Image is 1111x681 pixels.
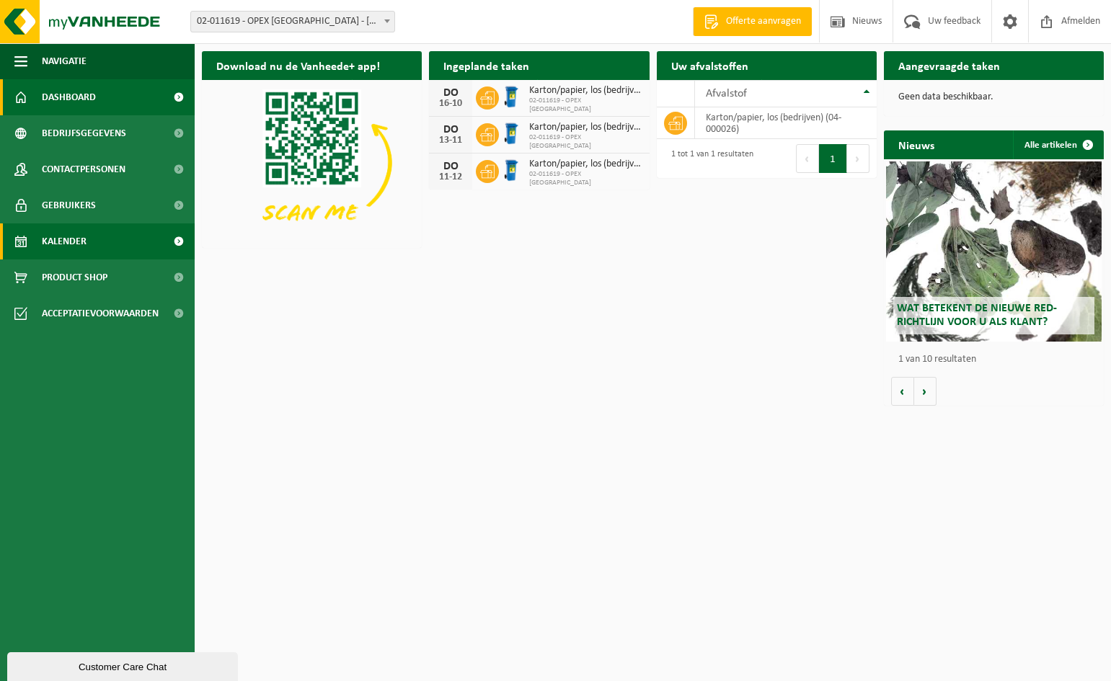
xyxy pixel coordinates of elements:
span: 02-011619 - OPEX ANTWERP - ANTWERPEN [190,11,395,32]
span: Offerte aanvragen [722,14,805,29]
div: DO [436,124,465,135]
img: WB-0240-HPE-BE-01 [499,84,523,109]
h2: Ingeplande taken [429,51,544,79]
p: Geen data beschikbaar. [898,92,1089,102]
button: 1 [819,144,847,173]
span: Karton/papier, los (bedrijven) [529,85,642,97]
div: 13-11 [436,135,465,146]
p: 1 van 10 resultaten [898,355,1097,365]
a: Offerte aanvragen [693,7,812,36]
span: 02-011619 - OPEX [GEOGRAPHIC_DATA] [529,133,642,151]
iframe: chat widget [7,649,241,681]
span: Product Shop [42,259,107,295]
div: DO [436,161,465,172]
span: Contactpersonen [42,151,125,187]
h2: Aangevraagde taken [884,51,1014,79]
span: Wat betekent de nieuwe RED-richtlijn voor u als klant? [897,303,1057,328]
span: Bedrijfsgegevens [42,115,126,151]
h2: Nieuws [884,130,949,159]
a: Wat betekent de nieuwe RED-richtlijn voor u als klant? [886,161,1102,342]
h2: Uw afvalstoffen [657,51,763,79]
img: WB-0240-HPE-BE-01 [499,121,523,146]
button: Volgende [914,377,937,406]
span: Gebruikers [42,187,96,223]
span: Karton/papier, los (bedrijven) [529,122,642,133]
h2: Download nu de Vanheede+ app! [202,51,394,79]
span: 02-011619 - OPEX [GEOGRAPHIC_DATA] [529,170,642,187]
button: Previous [796,144,819,173]
div: 1 tot 1 van 1 resultaten [664,143,753,174]
span: Navigatie [42,43,87,79]
button: Vorige [891,377,914,406]
a: Alle artikelen [1013,130,1102,159]
div: 11-12 [436,172,465,182]
span: Afvalstof [706,88,747,99]
span: Kalender [42,223,87,259]
button: Next [847,144,869,173]
span: Karton/papier, los (bedrijven) [529,159,642,170]
span: 02-011619 - OPEX ANTWERP - ANTWERPEN [191,12,394,32]
div: 16-10 [436,99,465,109]
img: WB-0240-HPE-BE-01 [499,158,523,182]
div: DO [436,87,465,99]
td: karton/papier, los (bedrijven) (04-000026) [695,107,877,139]
img: Download de VHEPlus App [202,80,422,245]
span: Acceptatievoorwaarden [42,295,159,331]
span: 02-011619 - OPEX [GEOGRAPHIC_DATA] [529,97,642,114]
span: Dashboard [42,79,96,115]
